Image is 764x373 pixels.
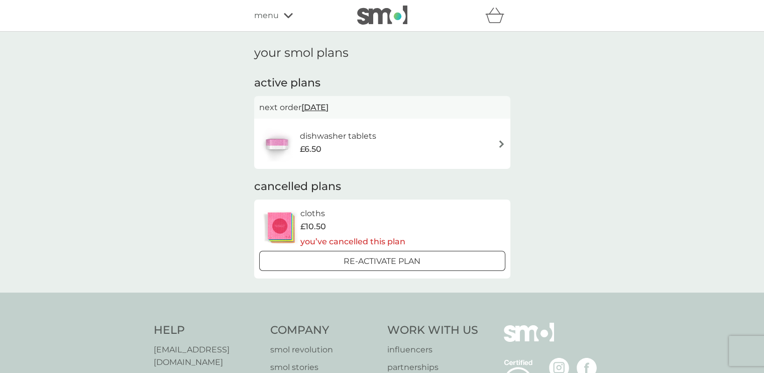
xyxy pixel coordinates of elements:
h2: cancelled plans [254,179,510,195]
span: £6.50 [300,143,321,156]
img: arrow right [498,140,505,148]
div: basket [485,6,510,26]
h4: Help [154,323,261,338]
h1: your smol plans [254,46,510,60]
p: Re-activate Plan [344,255,420,268]
a: influencers [387,343,478,356]
span: [DATE] [301,98,329,117]
p: you’ve cancelled this plan [300,235,405,248]
span: menu [254,9,279,22]
h2: active plans [254,75,510,91]
img: smol [504,323,554,357]
p: next order [259,101,505,114]
img: smol [357,6,407,25]
button: Re-activate Plan [259,251,505,271]
h6: dishwasher tablets [300,130,376,143]
img: dishwasher tablets [259,126,294,161]
h6: cloths [300,207,405,220]
h4: Company [270,323,377,338]
h4: Work With Us [387,323,478,338]
a: [EMAIL_ADDRESS][DOMAIN_NAME] [154,343,261,369]
a: smol revolution [270,343,377,356]
img: cloths [259,210,300,245]
span: £10.50 [300,220,326,233]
